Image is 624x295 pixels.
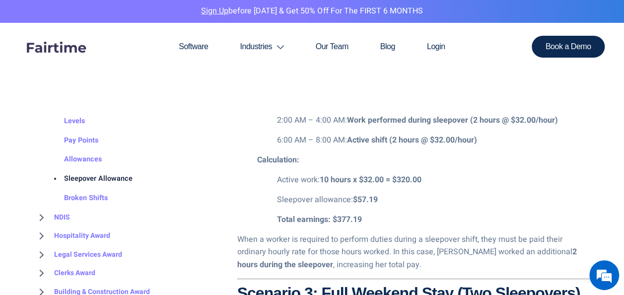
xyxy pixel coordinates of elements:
[163,5,187,29] div: Minimize live chat window
[224,23,299,71] a: Industries
[44,131,98,150] a: Pay Points
[347,134,477,146] strong: Active shift (2 hours @ $32.00/hour)
[546,43,591,51] span: Book a Demo
[44,188,108,208] a: Broken Shifts
[300,23,364,71] a: Our Team
[277,174,590,187] p: Active work:
[7,5,617,18] p: before [DATE] & Get 50% Off for the FIRST 6 MONTHS
[5,193,189,227] textarea: Type your message and hit 'Enter'
[44,150,102,169] a: Allowances
[44,111,85,131] a: Levels
[257,154,299,166] strong: Calculation:
[237,246,577,271] strong: 2 hours during the sleepover
[364,23,411,71] a: Blog
[44,169,133,189] a: Sleepover Allowance
[277,134,590,147] p: 6:00 AM – 8:00 AM:
[353,194,378,206] strong: $57.19
[532,36,605,58] a: Book a Demo
[237,233,590,272] p: When a worker is required to perform duties during a sleepover shift, they must be paid their ord...
[163,23,224,71] a: Software
[347,114,558,126] strong: Work performed during sleepover (2 hours @ $32.00/hour)
[34,208,70,226] a: NDIS
[277,114,590,127] p: 2:00 AM – 4:00 AM:
[277,214,362,225] strong: Total earnings: $377.19
[411,23,461,71] a: Login
[34,226,110,245] a: Hospitality Award
[58,86,137,186] span: We're online!
[34,263,95,282] a: Clerks Award
[34,245,122,264] a: Legal Services Award
[52,56,167,69] div: Chat with us now
[201,5,228,17] a: Sign Up
[320,174,421,186] strong: 10 hours x $32.00 = $320.00
[277,194,590,207] p: Sleepover allowance:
